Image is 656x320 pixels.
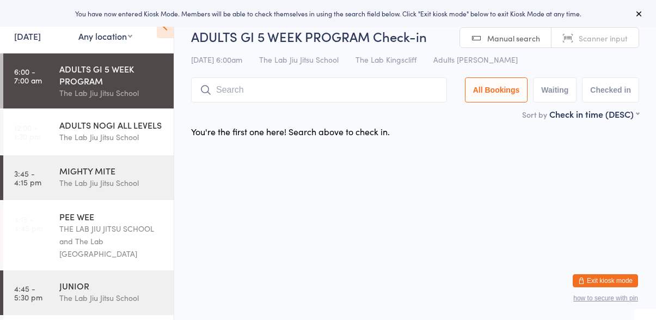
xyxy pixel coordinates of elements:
div: Any location [78,30,132,42]
div: The Lab Jiu Jitsu School [59,177,164,189]
button: Exit kiosk mode [573,274,638,287]
button: Checked in [582,77,639,102]
a: 12:00 -1:30 pmADULTS NOGI ALL LEVELSThe Lab Jiu Jitsu School [3,110,174,154]
div: PEE WEE [59,210,164,222]
button: All Bookings [465,77,528,102]
span: Manual search [487,33,540,44]
div: Check in time (DESC) [549,108,639,120]
div: The Lab Jiu Jitsu School [59,131,164,143]
time: 4:45 - 5:30 pm [14,284,42,301]
div: The Lab Jiu Jitsu School [59,292,164,304]
a: 4:45 -5:30 pmJUNIORThe Lab Jiu Jitsu School [3,270,174,315]
a: [DATE] [14,30,41,42]
span: Scanner input [579,33,628,44]
time: 3:45 - 4:15 pm [14,169,41,186]
a: 4:15 -4:45 pmPEE WEETHE LAB JIU JITSU SCHOOL and The Lab [GEOGRAPHIC_DATA] [3,201,174,269]
div: MIGHTY MITE [59,165,164,177]
a: 3:45 -4:15 pmMIGHTY MITEThe Lab Jiu Jitsu School [3,155,174,200]
div: ADULTS GI 5 WEEK PROGRAM [59,63,164,87]
div: JUNIOR [59,280,164,292]
div: You're the first one here! Search above to check in. [191,125,390,137]
time: 12:00 - 1:30 pm [14,123,41,141]
a: 6:00 -7:00 amADULTS GI 5 WEEK PROGRAMThe Lab Jiu Jitsu School [3,53,174,108]
h2: ADULTS GI 5 WEEK PROGRAM Check-in [191,27,639,45]
span: [DATE] 6:00am [191,54,242,65]
input: Search [191,77,447,102]
time: 4:15 - 4:45 pm [14,215,43,232]
div: You have now entered Kiosk Mode. Members will be able to check themselves in using the search fie... [17,9,639,18]
button: how to secure with pin [573,294,638,302]
div: THE LAB JIU JITSU SCHOOL and The Lab [GEOGRAPHIC_DATA] [59,222,164,260]
time: 6:00 - 7:00 am [14,67,42,84]
div: ADULTS NOGI ALL LEVELS [59,119,164,131]
div: The Lab Jiu Jitsu School [59,87,164,99]
span: The Lab Kingscliff [355,54,416,65]
span: Adults [PERSON_NAME] [433,54,518,65]
label: Sort by [522,109,547,120]
button: Waiting [533,77,577,102]
span: The Lab Jiu Jitsu School [259,54,339,65]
